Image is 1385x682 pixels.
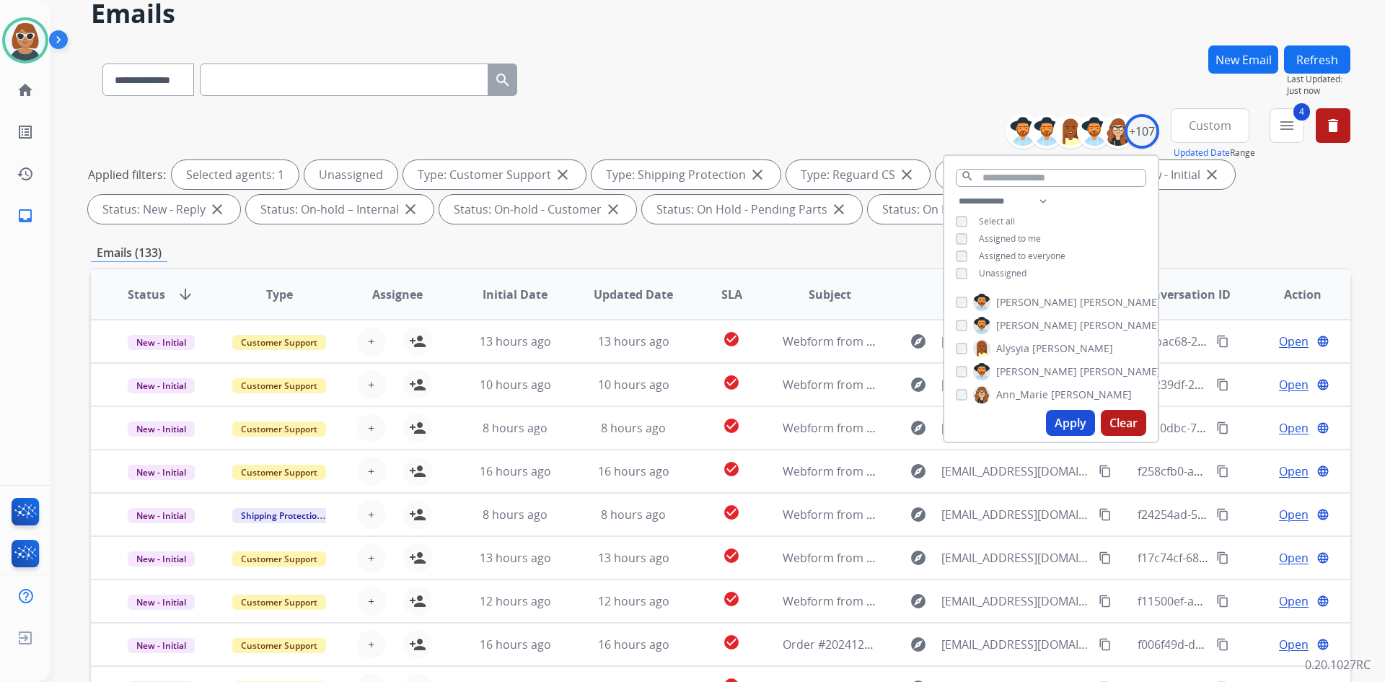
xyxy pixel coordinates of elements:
span: + [368,333,374,350]
mat-icon: person_add [409,419,426,437]
mat-icon: person_add [409,593,426,610]
span: 16 hours ago [598,463,669,479]
button: Updated Date [1174,147,1230,159]
mat-icon: explore [910,463,927,480]
mat-icon: language [1316,508,1329,521]
span: + [368,593,374,610]
span: 16 hours ago [480,463,551,479]
span: 16 hours ago [480,637,551,652]
mat-icon: close [604,201,622,218]
span: f17c74cf-6831-4c6d-8251-2b58cef811e5 [1138,550,1350,566]
mat-icon: language [1316,421,1329,434]
mat-icon: delete [1324,117,1342,134]
mat-icon: content_copy [1216,421,1229,434]
span: Open [1279,549,1309,567]
mat-icon: close [898,166,915,183]
mat-icon: inbox [17,207,34,224]
span: 10 hours ago [480,377,551,393]
span: + [368,376,374,393]
span: f24254ad-568f-449d-8e34-99026d89e77a [1138,507,1356,523]
span: [EMAIL_ADDRESS][DOMAIN_NAME] [941,593,1090,610]
mat-icon: explore [910,636,927,653]
mat-icon: person_add [409,333,426,350]
div: Status: Open - All [936,160,1077,189]
span: Unassigned [979,267,1026,279]
span: [PERSON_NAME] [996,364,1077,379]
mat-icon: person_add [409,636,426,653]
span: [EMAIL_ADDRESS][DOMAIN_NAME] [941,636,1090,653]
span: + [368,549,374,567]
mat-icon: language [1316,465,1329,478]
span: [PERSON_NAME] [1080,318,1161,333]
span: Open [1279,376,1309,393]
mat-icon: content_copy [1216,465,1229,478]
mat-icon: close [208,201,226,218]
span: Customer Support [232,638,326,653]
span: 8 hours ago [601,420,666,436]
span: f258cfb0-a3cb-4bae-a01b-df9d363bfbd9 [1138,463,1353,479]
button: + [357,543,386,572]
mat-icon: language [1316,551,1329,564]
mat-icon: home [17,82,34,99]
mat-icon: explore [910,376,927,393]
mat-icon: check_circle [723,590,740,608]
span: Assigned to me [979,232,1041,245]
div: Selected agents: 1 [172,160,299,189]
span: + [368,636,374,653]
span: Customer Support [232,335,326,350]
span: Webform from [PERSON_NAME][EMAIL_ADDRESS][PERSON_NAME][DOMAIN_NAME] on [DATE] [783,377,1288,393]
span: + [368,463,374,480]
p: Applied filters: [88,166,166,183]
span: 12 hours ago [480,593,551,609]
span: 10 hours ago [598,377,669,393]
mat-icon: check_circle [723,374,740,391]
span: Range [1174,147,1255,159]
button: 4 [1270,108,1304,143]
span: Open [1279,506,1309,523]
mat-icon: close [1203,166,1221,183]
mat-icon: check_circle [723,634,740,651]
mat-icon: close [554,166,571,183]
mat-icon: content_copy [1099,465,1112,478]
p: Emails (133) [91,244,167,262]
span: Subject [809,286,851,303]
mat-icon: person_add [409,549,426,567]
mat-icon: content_copy [1216,595,1229,608]
mat-icon: person_add [409,376,426,393]
mat-icon: language [1316,595,1329,608]
mat-icon: content_copy [1216,508,1229,521]
mat-icon: content_copy [1099,638,1112,651]
mat-icon: explore [910,333,927,350]
button: + [357,500,386,529]
mat-icon: person_add [409,506,426,523]
button: + [357,630,386,659]
span: New - Initial [128,508,195,523]
span: Last Updated: [1287,74,1350,85]
div: Type: Customer Support [403,160,586,189]
button: + [357,327,386,356]
div: Status: On-hold - Customer [439,195,636,224]
span: 12 hours ago [598,593,669,609]
span: Initial Date [483,286,548,303]
span: New - Initial [128,595,195,610]
span: Ann_Marie [996,388,1048,402]
span: [PERSON_NAME] [996,318,1077,333]
mat-icon: arrow_downward [177,286,194,303]
mat-icon: content_copy [1099,551,1112,564]
button: Refresh [1284,45,1350,74]
span: 8 hours ago [483,420,548,436]
mat-icon: check_circle [723,460,740,478]
span: f006f49d-d616-4722-ba0a-e88ef4888fa1 [1138,637,1350,652]
span: Custom [1189,123,1231,128]
mat-icon: check_circle [723,331,740,348]
mat-icon: language [1316,378,1329,391]
span: [EMAIL_ADDRESS][DOMAIN_NAME] [941,463,1090,480]
span: Webform from [EMAIL_ADDRESS][DOMAIN_NAME] on [DATE] [783,550,1109,566]
mat-icon: check_circle [723,504,740,521]
span: Open [1279,463,1309,480]
span: Webform from [EMAIL_ADDRESS][DOMAIN_NAME] on [DATE] [783,593,1109,609]
mat-icon: explore [910,506,927,523]
span: [PERSON_NAME] [996,295,1077,310]
span: Type [266,286,293,303]
span: Customer Support [232,465,326,480]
